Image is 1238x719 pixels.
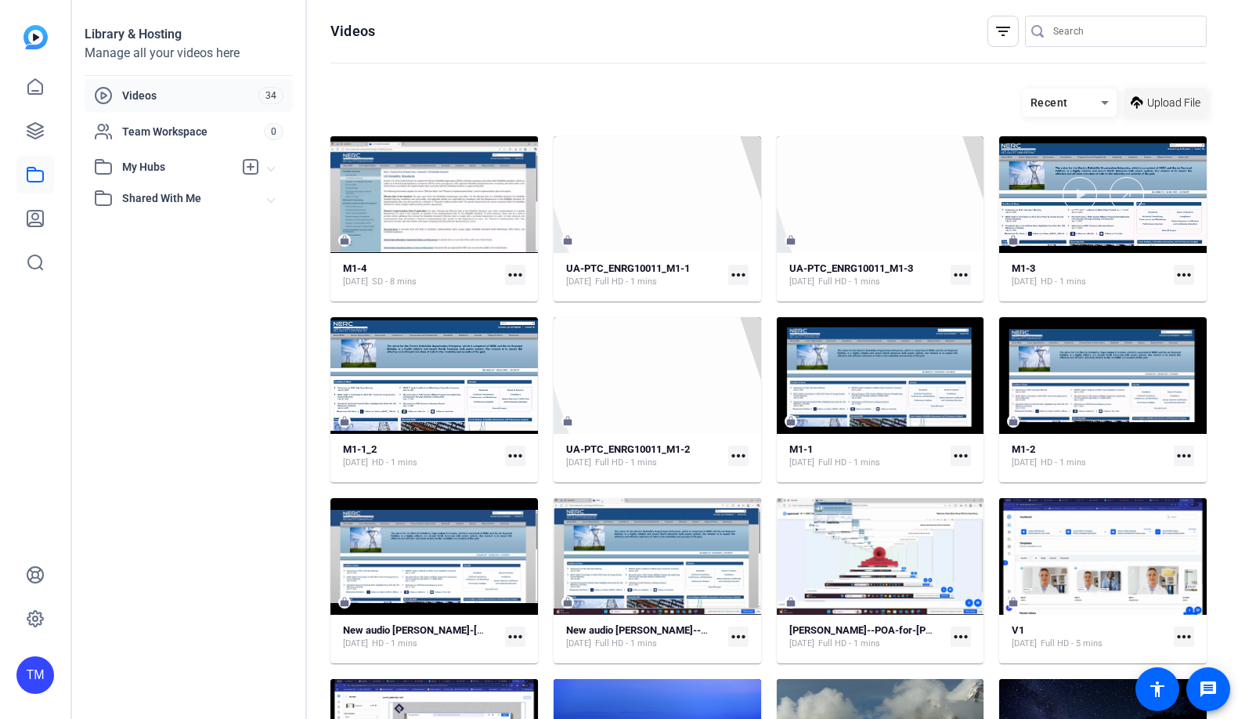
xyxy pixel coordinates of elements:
span: Full HD - 1 mins [818,276,880,288]
strong: M1-1 [789,443,813,455]
span: [DATE] [789,638,814,650]
strong: UA-PTC_ENRG10011_M1-2 [566,443,690,455]
h1: Videos [330,22,375,41]
a: M1-4[DATE]SD - 8 mins [343,262,499,288]
mat-icon: more_horiz [505,446,525,466]
span: [DATE] [566,638,591,650]
mat-icon: more_horiz [951,627,971,647]
a: UA-PTC_ENRG10011_M1-2[DATE]Full HD - 1 mins [566,443,722,469]
span: Full HD - 1 mins [818,638,880,650]
img: blue-gradient.svg [23,25,48,49]
span: [DATE] [789,276,814,288]
strong: UA-PTC_ENRG10011_M1-1 [566,262,690,274]
span: HD - 1 mins [1041,276,1086,288]
span: Full HD - 1 mins [595,457,657,469]
span: [DATE] [566,457,591,469]
span: Full HD - 5 mins [1041,638,1103,650]
mat-icon: more_horiz [951,265,971,285]
span: [DATE] [343,276,368,288]
span: HD - 1 mins [372,638,417,650]
mat-icon: more_horiz [728,446,749,466]
span: [DATE] [566,276,591,288]
div: TM [16,656,54,694]
span: HD - 1 mins [1041,457,1086,469]
span: 0 [264,123,283,140]
a: UA-PTC_ENRG10011_M1-3[DATE]Full HD - 1 mins [789,262,945,288]
span: Upload File [1147,95,1200,111]
span: Team Workspace [122,124,264,139]
mat-icon: more_horiz [505,627,525,647]
strong: M1-4 [343,262,366,274]
span: Full HD - 1 mins [595,276,657,288]
span: SD - 8 mins [372,276,417,288]
span: [DATE] [1012,457,1037,469]
mat-icon: more_horiz [1174,265,1194,285]
span: Full HD - 1 mins [595,638,657,650]
strong: M1-1_2 [343,443,377,455]
span: [DATE] [1012,276,1037,288]
span: My Hubs [122,159,233,175]
span: HD - 1 mins [372,457,417,469]
span: Full HD - 1 mins [818,457,880,469]
mat-icon: filter_list [994,22,1012,41]
a: New audio [PERSON_NAME]-[PERSON_NAME]-UAPTC-SOW-1-25-ENRG-10011-M1-2--Defined-Terms--175442525387... [343,624,499,650]
mat-icon: more_horiz [505,265,525,285]
div: Library & Hosting [85,25,293,44]
span: 34 [258,87,283,104]
a: UA-PTC_ENRG10011_M1-1[DATE]Full HD - 1 mins [566,262,722,288]
span: Shared With Me [122,190,268,207]
mat-icon: accessibility [1148,680,1167,699]
strong: M1-2 [1012,443,1035,455]
a: [PERSON_NAME]--POA-for-[PERSON_NAME]--UAPTC-SOW-1-25-ENRG-10011-M1-1--NERC-Glossary-of-Terms--175... [789,624,945,650]
mat-icon: message [1199,680,1218,699]
div: Manage all your videos here [85,44,293,63]
input: Search [1053,22,1194,41]
a: M1-3[DATE]HD - 1 mins [1012,262,1168,288]
span: [DATE] [1012,638,1037,650]
a: V1[DATE]Full HD - 5 mins [1012,624,1168,650]
mat-icon: more_horiz [728,265,749,285]
a: M1-1_2[DATE]HD - 1 mins [343,443,499,469]
mat-expansion-panel-header: Shared With Me [85,182,293,214]
span: Recent [1030,96,1068,109]
strong: V1 [1012,624,1024,636]
a: M1-1[DATE]Full HD - 1 mins [789,443,945,469]
strong: M1-3 [1012,262,1035,274]
button: Upload File [1124,89,1207,117]
mat-expansion-panel-header: My Hubs [85,151,293,182]
strong: UA-PTC_ENRG10011_M1-3 [789,262,913,274]
mat-icon: more_horiz [1174,446,1194,466]
mat-icon: more_horiz [728,627,749,647]
span: [DATE] [343,638,368,650]
a: New audio [PERSON_NAME]--POA-for-[PERSON_NAME]--UAPTC-SOW-1-25-ENRG-10011-M1-1--NERC-Glossary-of-... [566,624,722,650]
span: [DATE] [789,457,814,469]
strong: New audio [PERSON_NAME]-[PERSON_NAME]-UAPTC-SOW-1-25-ENRG-10011-M1-2--Defined-Terms--175442525387... [343,624,927,636]
mat-icon: more_horiz [1174,627,1194,647]
a: M1-2[DATE]HD - 1 mins [1012,443,1168,469]
span: Videos [122,88,258,103]
mat-icon: more_horiz [951,446,971,466]
span: [DATE] [343,457,368,469]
